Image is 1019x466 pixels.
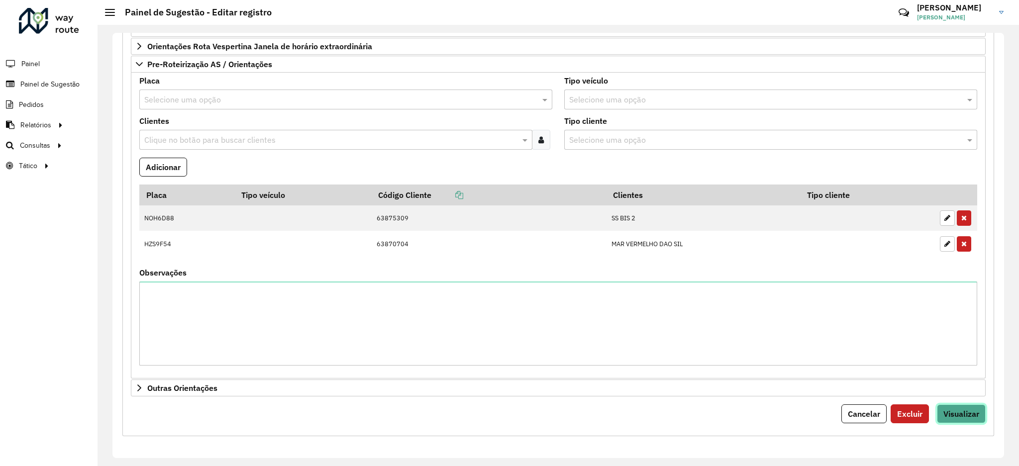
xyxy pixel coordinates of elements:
span: Orientações Rota Vespertina Janela de horário extraordinária [147,42,372,50]
span: Tático [19,161,37,171]
a: Pre-Roteirização AS / Orientações [131,56,986,73]
span: Relatórios [20,120,51,130]
button: Excluir [891,404,929,423]
td: 63875309 [371,205,606,231]
h2: Painel de Sugestão - Editar registro [115,7,272,18]
label: Placa [139,75,160,87]
div: Pre-Roteirização AS / Orientações [131,73,986,379]
span: Pedidos [19,99,44,110]
td: SS BIS 2 [606,205,800,231]
th: Tipo veículo [235,185,372,205]
button: Adicionar [139,158,187,177]
span: Cancelar [848,409,880,419]
th: Código Cliente [371,185,606,205]
td: MAR VERMELHO DAO SIL [606,231,800,257]
a: Contato Rápido [893,2,915,23]
span: Painel [21,59,40,69]
a: Copiar [431,190,463,200]
th: Tipo cliente [801,185,935,205]
span: Outras Orientações [147,384,217,392]
td: 63870704 [371,231,606,257]
th: Placa [139,185,235,205]
button: Visualizar [937,404,986,423]
th: Clientes [606,185,800,205]
span: [PERSON_NAME] [917,13,992,22]
label: Clientes [139,115,169,127]
label: Tipo cliente [564,115,607,127]
span: Pre-Roteirização AS / Orientações [147,60,272,68]
span: Painel de Sugestão [20,79,80,90]
button: Cancelar [841,404,887,423]
td: NOH6D88 [139,205,235,231]
label: Tipo veículo [564,75,608,87]
label: Observações [139,267,187,279]
td: HZS9F54 [139,231,235,257]
a: Orientações Rota Vespertina Janela de horário extraordinária [131,38,986,55]
a: Outras Orientações [131,379,986,396]
span: Consultas [20,140,50,151]
span: Excluir [897,409,922,419]
span: Visualizar [943,409,979,419]
h3: [PERSON_NAME] [917,3,992,12]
